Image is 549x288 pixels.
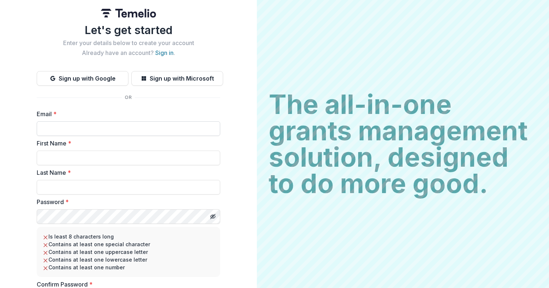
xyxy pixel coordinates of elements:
label: Email [37,110,216,118]
h2: Enter your details below to create your account [37,40,220,47]
a: Sign in [155,49,174,56]
img: Temelio [101,9,156,18]
li: Contains at least one number [43,263,214,271]
h2: Already have an account? . [37,49,220,56]
li: Contains at least one special character [43,240,214,248]
button: Sign up with Microsoft [131,71,223,86]
li: Contains at least one uppercase letter [43,248,214,256]
button: Toggle password visibility [207,211,219,222]
h1: Let's get started [37,23,220,37]
label: Last Name [37,168,216,177]
li: Is least 8 characters long [43,233,214,240]
label: Password [37,197,216,206]
button: Sign up with Google [37,71,128,86]
label: First Name [37,139,216,148]
li: Contains at least one lowercase letter [43,256,214,263]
